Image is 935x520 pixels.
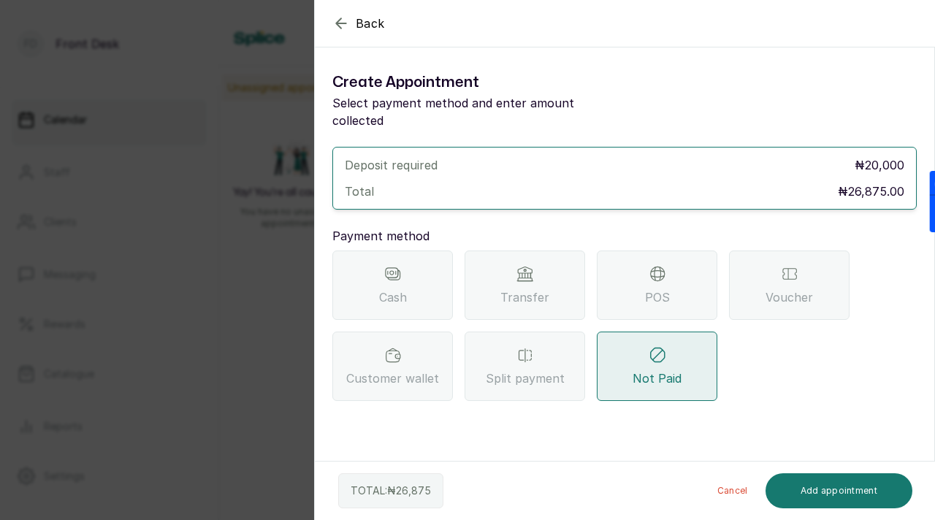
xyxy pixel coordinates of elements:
span: Transfer [500,288,549,306]
span: Voucher [766,288,813,306]
p: Payment method [332,227,917,245]
span: 20,000 [865,158,904,172]
span: Back [356,15,385,32]
button: Back [332,15,385,32]
span: Customer wallet [346,370,439,387]
span: Split payment [486,370,565,387]
p: Select payment method and enter amount collected [332,94,625,129]
button: Cancel [706,473,760,508]
span: 26,875 [396,484,431,497]
p: ₦26,875.00 [838,183,904,200]
p: ₦ [855,156,904,174]
span: Not Paid [633,370,682,387]
p: Total [345,183,374,200]
p: Deposit required [345,156,438,174]
h1: Create Appointment [332,71,625,94]
span: Cash [379,288,407,306]
span: POS [645,288,670,306]
button: Add appointment [766,473,913,508]
p: TOTAL: ₦ [351,483,431,498]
